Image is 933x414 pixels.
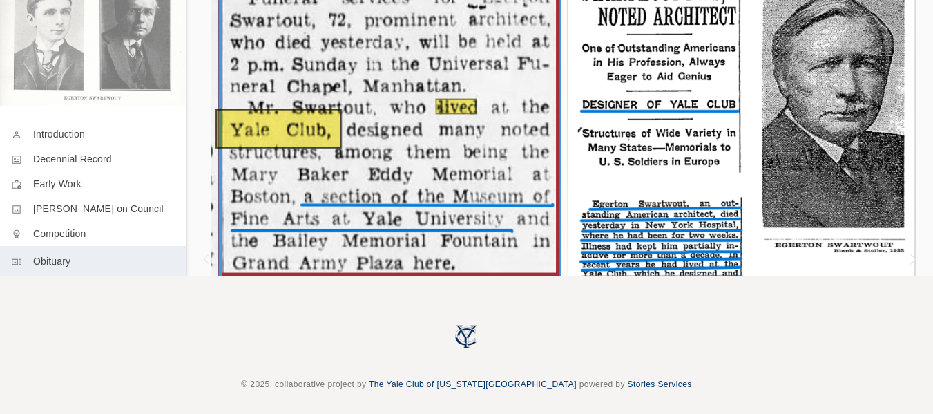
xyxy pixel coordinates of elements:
img: Yale Club of New York City [450,320,483,353]
p: Competition [33,227,175,241]
span: © 2025 , collaborative project by powered by [241,379,691,389]
a: The Yale Club of [US_STATE][GEOGRAPHIC_DATA] [369,379,577,389]
a: Stories Services [628,379,692,389]
span: work_history [11,179,22,190]
span: newsmode [11,154,22,165]
span: image [11,204,22,215]
p: Decennial Record [33,152,175,166]
p: Obituary [33,254,175,268]
span: gallery_thumbnail [11,256,22,267]
p: Early Work [33,177,175,191]
p: Introduction [33,127,175,141]
span: emoji_objects [11,229,22,240]
p: [PERSON_NAME] on Council [33,202,175,216]
span: person [11,129,22,140]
